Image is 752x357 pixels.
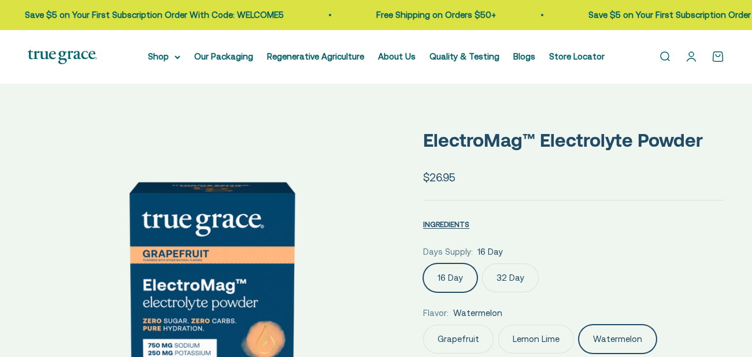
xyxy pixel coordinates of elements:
sale-price: $26.95 [423,169,455,186]
p: ElectroMag™ Electrolyte Powder [423,125,724,155]
button: INGREDIENTS [423,217,469,231]
span: 16 Day [477,245,503,259]
a: Blogs [513,51,535,61]
a: Store Locator [549,51,605,61]
a: Free Shipping on Orders $50+ [376,10,496,20]
span: INGREDIENTS [423,220,469,229]
span: Watermelon [453,306,502,320]
p: Save $5 on Your First Subscription Order With Code: WELCOME5 [25,8,284,22]
legend: Days Supply: [423,245,473,259]
legend: Flavor: [423,306,449,320]
a: Our Packaging [194,51,253,61]
summary: Shop [148,50,180,64]
a: About Us [378,51,416,61]
a: Regenerative Agriculture [267,51,364,61]
a: Quality & Testing [429,51,499,61]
